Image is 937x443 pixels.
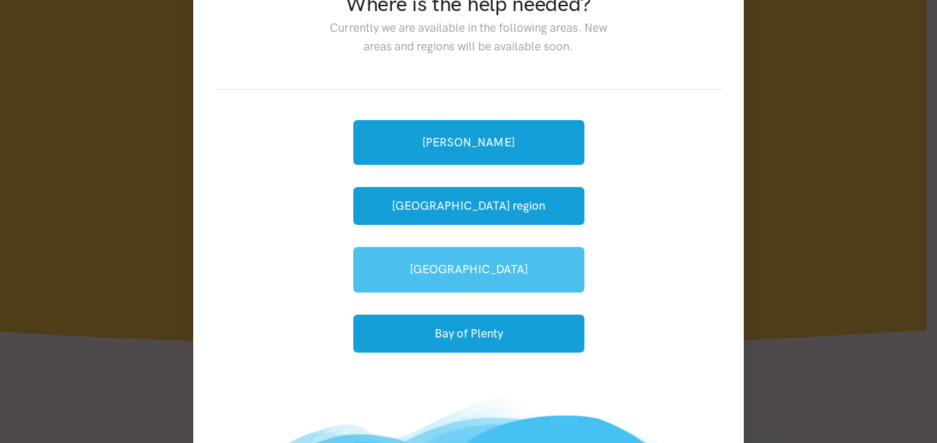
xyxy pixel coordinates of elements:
button: Bay of Plenty [353,315,584,353]
a: [GEOGRAPHIC_DATA] [353,247,584,292]
button: [GEOGRAPHIC_DATA] region [353,187,584,225]
p: Currently we are available in the following areas. New areas and regions will be available soon. [319,19,618,56]
a: [PERSON_NAME] [353,120,584,165]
